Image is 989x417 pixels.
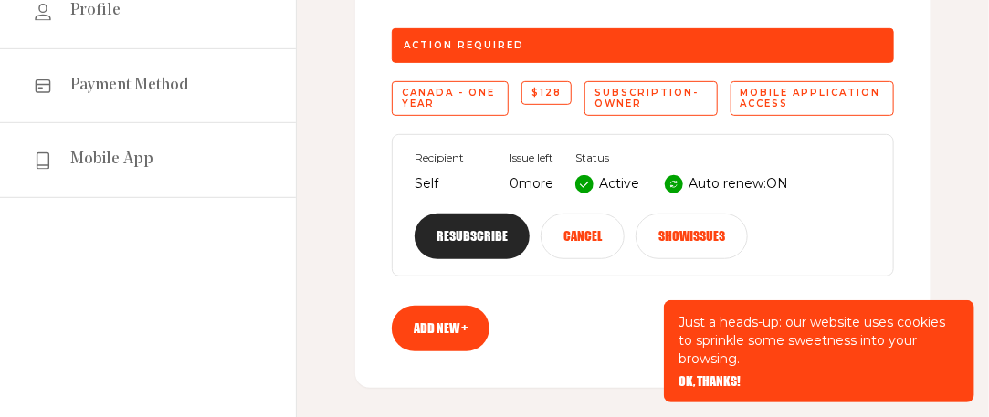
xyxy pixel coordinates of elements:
[584,81,717,116] div: subscription-owner
[70,75,189,97] span: Payment Method
[392,28,894,63] div: Action required
[70,149,153,171] span: Mobile App
[510,151,553,164] span: Issue left
[521,81,572,105] div: $128
[575,151,788,164] span: Status
[679,313,960,368] p: Just a heads-up: our website uses cookies to sprinkle some sweetness into your browsing.
[689,173,788,195] p: Auto renew: ON
[392,81,509,116] div: Canada - One year
[636,214,748,259] button: Showissues
[679,375,741,388] button: OK, THANKS!
[510,173,553,195] p: 0 more
[415,214,530,259] button: Resubscribe
[415,151,488,164] span: Recipient
[731,81,894,116] div: Mobile application access
[415,173,488,195] p: Self
[541,214,625,259] button: Cancel
[392,306,489,351] a: Add new +
[599,173,639,195] p: Active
